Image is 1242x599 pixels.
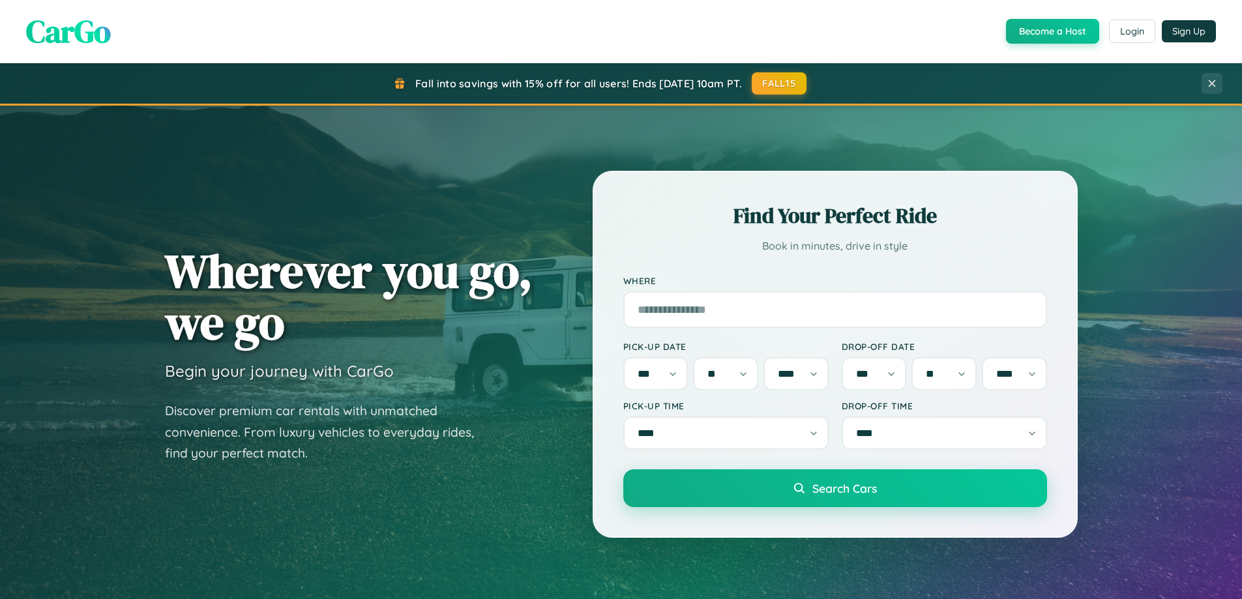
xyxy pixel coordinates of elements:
label: Pick-up Date [623,341,829,352]
span: Search Cars [812,481,877,495]
h1: Wherever you go, we go [165,245,533,348]
label: Drop-off Time [842,400,1047,411]
button: Become a Host [1006,19,1099,44]
label: Pick-up Time [623,400,829,411]
span: CarGo [26,10,111,53]
h3: Begin your journey with CarGo [165,361,394,381]
button: Sign Up [1162,20,1216,42]
button: Login [1109,20,1155,43]
label: Where [623,275,1047,286]
button: FALL15 [752,72,806,95]
h2: Find Your Perfect Ride [623,201,1047,230]
label: Drop-off Date [842,341,1047,352]
span: Fall into savings with 15% off for all users! Ends [DATE] 10am PT. [415,77,742,90]
p: Book in minutes, drive in style [623,237,1047,256]
p: Discover premium car rentals with unmatched convenience. From luxury vehicles to everyday rides, ... [165,400,491,464]
button: Search Cars [623,469,1047,507]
